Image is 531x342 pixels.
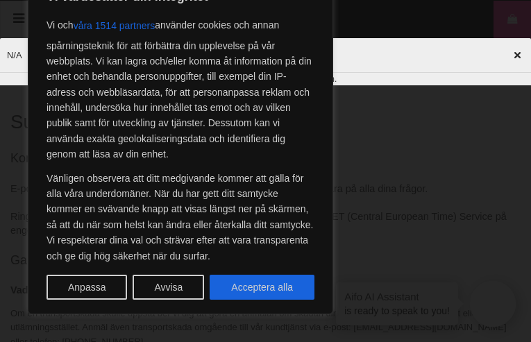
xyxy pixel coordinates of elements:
button: våra 1514 partners [74,13,155,38]
button: Acceptera alla [210,275,314,300]
p: Vi och använder cookies och annan spårningsteknik för att förbättra din upplevelse på vår webbpla... [47,13,314,162]
button: Avvisa [133,275,204,300]
button: Anpassa [47,275,127,300]
p: Vänligen observera att ditt medgivande kommer att gälla för alla våra underdomäner. När du har ge... [47,171,314,264]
